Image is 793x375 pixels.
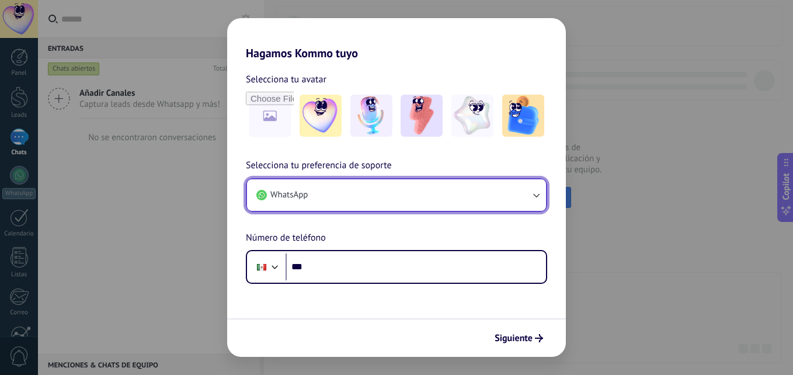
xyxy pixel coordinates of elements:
img: -4.jpeg [451,95,493,137]
img: -3.jpeg [401,95,443,137]
span: WhatsApp [270,189,308,201]
span: Número de teléfono [246,231,326,246]
span: Selecciona tu preferencia de soporte [246,158,392,173]
button: Siguiente [489,328,548,348]
img: -2.jpeg [350,95,392,137]
div: Mexico: + 52 [251,255,273,279]
h2: Hagamos Kommo tuyo [227,18,566,60]
img: -1.jpeg [300,95,342,137]
img: -5.jpeg [502,95,544,137]
button: WhatsApp [247,179,546,211]
span: Siguiente [495,334,533,342]
span: Selecciona tu avatar [246,72,326,87]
